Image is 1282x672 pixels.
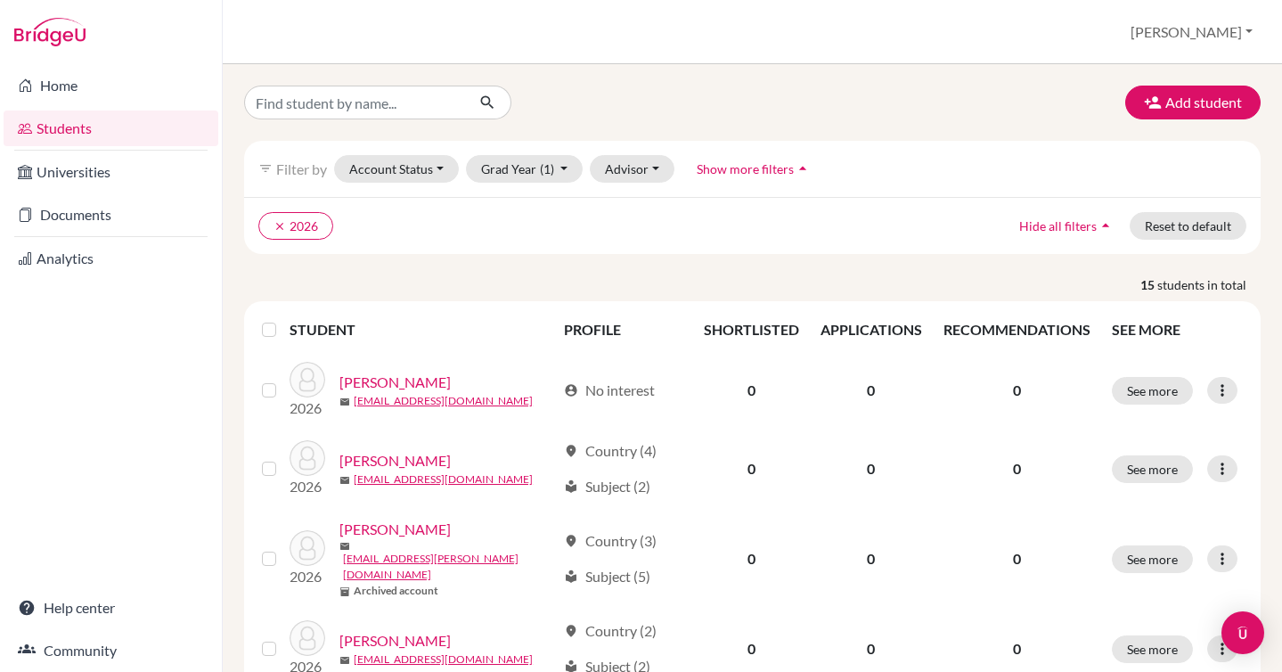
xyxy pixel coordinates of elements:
img: Bilik, Daniil [290,440,325,476]
a: Home [4,68,218,103]
td: 0 [810,351,933,430]
td: 0 [693,508,810,610]
a: Help center [4,590,218,626]
span: account_circle [564,383,578,397]
span: (1) [540,161,554,176]
div: Country (2) [564,620,657,642]
td: 0 [810,508,933,610]
button: Account Status [334,155,459,183]
button: clear2026 [258,212,333,240]
th: APPLICATIONS [810,308,933,351]
img: Dixon, Jasmine [290,530,325,566]
button: See more [1112,377,1193,405]
img: Bridge-U [14,18,86,46]
img: Ageev, Petr [290,362,325,397]
a: [EMAIL_ADDRESS][PERSON_NAME][DOMAIN_NAME] [343,551,556,583]
i: clear [274,220,286,233]
img: Gilardi, Camilla Anna [290,620,325,656]
p: 0 [943,548,1090,570]
p: 2026 [290,566,325,587]
span: inventory_2 [339,586,350,597]
span: Show more filters [697,161,794,176]
span: mail [339,475,350,486]
a: [PERSON_NAME] [339,450,451,471]
a: Documents [4,197,218,233]
td: 0 [693,430,810,508]
a: Universities [4,154,218,190]
a: [EMAIL_ADDRESS][DOMAIN_NAME] [354,471,533,488]
button: Show more filtersarrow_drop_up [682,155,827,183]
div: Open Intercom Messenger [1221,611,1264,654]
input: Find student by name... [244,86,465,119]
i: filter_list [258,161,273,176]
button: Add student [1125,86,1261,119]
div: No interest [564,380,655,401]
th: PROFILE [553,308,693,351]
span: local_library [564,479,578,494]
b: Archived account [354,583,438,599]
span: mail [339,397,350,407]
a: [EMAIL_ADDRESS][DOMAIN_NAME] [354,393,533,409]
th: STUDENT [290,308,553,351]
span: Hide all filters [1019,218,1097,234]
div: Country (4) [564,440,657,462]
button: Advisor [590,155,674,183]
td: 0 [810,430,933,508]
a: [PERSON_NAME] [339,519,451,540]
p: 2026 [290,397,325,419]
button: Reset to default [1130,212,1246,240]
button: See more [1112,545,1193,573]
span: Filter by [276,160,327,177]
a: [PERSON_NAME] [339,372,451,393]
button: See more [1112,635,1193,663]
div: Subject (2) [564,476,650,497]
span: local_library [564,570,578,584]
a: Community [4,633,218,668]
a: Analytics [4,241,218,276]
td: 0 [693,351,810,430]
p: 0 [943,380,1090,401]
i: arrow_drop_up [794,160,812,177]
a: [PERSON_NAME] [339,630,451,652]
a: [EMAIL_ADDRESS][DOMAIN_NAME] [354,652,533,668]
th: SEE MORE [1101,308,1253,351]
div: Subject (5) [564,566,650,587]
p: 2026 [290,476,325,497]
span: students in total [1157,275,1261,294]
span: location_on [564,624,578,638]
div: Country (3) [564,530,657,552]
button: Grad Year(1) [466,155,584,183]
button: See more [1112,455,1193,483]
span: location_on [564,534,578,548]
a: Students [4,111,218,146]
strong: 15 [1140,275,1157,294]
i: arrow_drop_up [1097,217,1115,234]
button: Hide all filtersarrow_drop_up [1004,212,1130,240]
th: RECOMMENDATIONS [933,308,1101,351]
p: 0 [943,638,1090,660]
p: 0 [943,458,1090,479]
button: [PERSON_NAME] [1123,15,1261,49]
span: mail [339,655,350,666]
span: mail [339,541,350,552]
span: location_on [564,444,578,458]
th: SHORTLISTED [693,308,810,351]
